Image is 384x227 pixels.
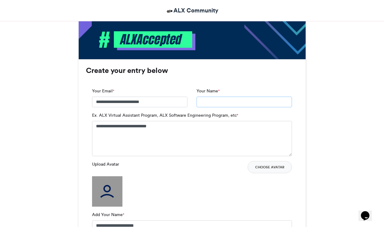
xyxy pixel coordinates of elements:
[166,7,173,15] img: ALX Community
[92,112,238,119] label: Ex. ALX Virtual Assistant Program, ALX Software Engineering Program, etc
[248,161,292,173] button: Choose Avatar
[92,161,119,167] label: Upload Avatar
[86,67,298,74] h3: Create your entry below
[92,88,114,94] label: Your Email
[166,6,218,15] a: ALX Community
[92,212,124,218] label: Add Your Name
[92,176,122,207] img: user_filled.png
[358,203,378,221] iframe: chat widget
[197,88,220,94] label: Your Name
